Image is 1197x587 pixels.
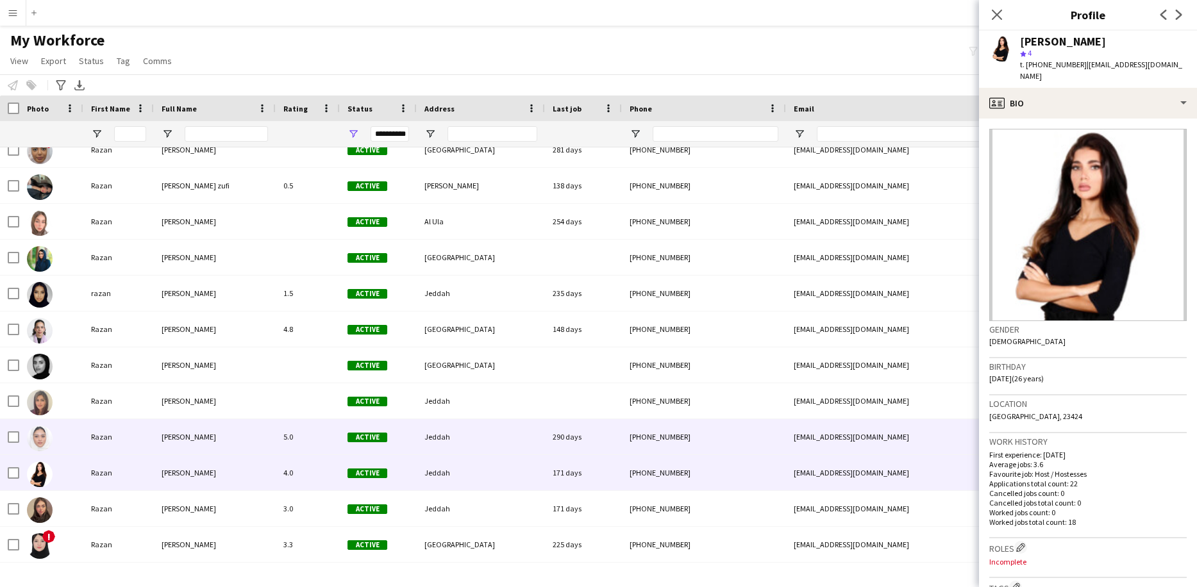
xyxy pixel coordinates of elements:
div: 148 days [545,311,622,347]
p: Worked jobs total count: 18 [989,517,1187,527]
p: Average jobs: 3.6 [989,459,1187,469]
span: Jeddah [424,432,450,442]
span: [DATE] (26 years) [989,374,1044,383]
span: [PERSON_NAME] [162,288,216,298]
input: First Name Filter Input [114,126,146,142]
span: Jeddah [424,504,450,513]
div: 281 days [545,132,622,167]
h3: Gender [989,324,1187,335]
span: 4 [1028,48,1032,58]
div: [PHONE_NUMBER] [622,240,786,275]
div: Razan [83,383,154,418]
span: Active [347,361,387,370]
span: [PERSON_NAME] [424,181,479,190]
h3: Profile [979,6,1197,23]
div: 225 days [545,527,622,562]
button: Open Filter Menu [347,128,359,140]
div: [PHONE_NUMBER] [622,455,786,490]
div: [PHONE_NUMBER] [622,527,786,562]
h3: Location [989,398,1187,409]
span: [PERSON_NAME] [162,540,216,549]
a: Tag [112,53,135,69]
img: Razan Jarrah [27,497,53,523]
div: Razan [83,204,154,239]
a: View [5,53,33,69]
span: Export [41,55,66,67]
span: [GEOGRAPHIC_DATA] [424,145,495,154]
div: [EMAIL_ADDRESS][DOMAIN_NAME] [786,132,1042,167]
div: [PHONE_NUMBER] [622,132,786,167]
input: Email Filter Input [817,126,1035,142]
span: Active [347,468,387,478]
span: Status [347,104,372,113]
span: Tag [117,55,130,67]
div: [EMAIL_ADDRESS][DOMAIN_NAME] [786,383,1042,418]
input: Phone Filter Input [653,126,778,142]
div: [EMAIL_ADDRESS][DOMAIN_NAME] [786,491,1042,526]
span: [GEOGRAPHIC_DATA] [424,324,495,334]
div: Razan [83,132,154,167]
img: Razan Hani [27,461,53,487]
div: Razan [83,455,154,490]
span: Active [347,504,387,514]
a: Export [36,53,71,69]
div: [EMAIL_ADDRESS][DOMAIN_NAME] [786,527,1042,562]
div: 290 days [545,419,622,454]
span: Jeddah [424,288,450,298]
span: Active [347,397,387,406]
div: [PHONE_NUMBER] [622,276,786,311]
div: [EMAIL_ADDRESS][DOMAIN_NAME] [786,204,1042,239]
span: Al Ula [424,217,444,226]
div: [PHONE_NUMBER] [622,419,786,454]
span: ! [42,530,55,543]
span: [PERSON_NAME] [162,217,216,226]
div: Razan [83,419,154,454]
div: Razan [83,240,154,275]
h3: Roles [989,541,1187,554]
p: Worked jobs count: 0 [989,508,1187,517]
span: Active [347,325,387,335]
div: 1.5 [276,276,340,311]
span: [GEOGRAPHIC_DATA] [424,360,495,370]
div: [PHONE_NUMBER] [622,347,786,383]
button: Open Filter Menu [424,128,436,140]
span: Active [347,217,387,227]
span: [GEOGRAPHIC_DATA], 23424 [989,411,1082,421]
button: Open Filter Menu [91,128,103,140]
div: Razan [83,347,154,383]
img: razan Albedani [27,282,53,308]
span: Active [347,433,387,442]
img: Razan Ahmed [27,138,53,164]
span: My Workforce [10,31,105,50]
div: [PHONE_NUMBER] [622,491,786,526]
span: [PERSON_NAME] [162,252,216,262]
div: [PHONE_NUMBER] [622,168,786,203]
p: Incomplete [989,557,1187,566]
span: [PERSON_NAME] [162,504,216,513]
img: Razan Aljehani [27,390,53,415]
p: Cancelled jobs count: 0 [989,488,1187,498]
div: 0.5 [276,168,340,203]
span: Jeddah [424,468,450,477]
div: [PHONE_NUMBER] [622,204,786,239]
img: Razan Albaz [27,246,53,272]
span: | [EMAIL_ADDRESS][DOMAIN_NAME] [1020,60,1182,81]
a: Comms [138,53,177,69]
div: 254 days [545,204,622,239]
p: Applications total count: 22 [989,479,1187,488]
img: Crew avatar or photo [989,129,1187,321]
span: Comms [143,55,172,67]
button: Open Filter Menu [162,128,173,140]
span: Address [424,104,455,113]
span: [PERSON_NAME] [162,145,216,154]
div: 4.0 [276,455,340,490]
app-action-btn: Advanced filters [53,78,69,93]
span: [GEOGRAPHIC_DATA] [424,252,495,262]
button: Open Filter Menu [630,128,641,140]
img: Razan Al-harbi [27,210,53,236]
div: [EMAIL_ADDRESS][DOMAIN_NAME] [786,347,1042,383]
span: Last job [553,104,582,113]
div: [EMAIL_ADDRESS][DOMAIN_NAME] [786,311,1042,347]
img: Razan Fairaq [27,426,53,451]
span: [PERSON_NAME] [162,468,216,477]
